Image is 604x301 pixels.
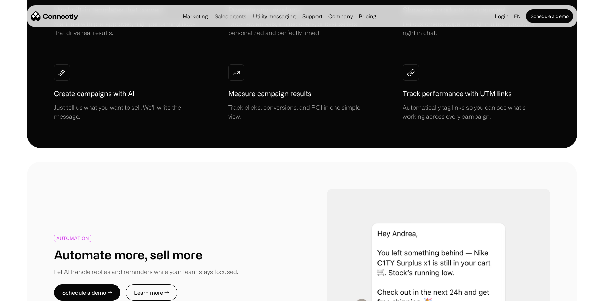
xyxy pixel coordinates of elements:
a: Utility messaging [250,13,298,19]
ul: Language list [13,289,40,299]
div: en [511,11,525,21]
h1: Automate more, sell more [54,247,203,262]
a: Pricing [356,13,379,19]
div: Automatically tag links so you can see what’s working across every campaign. [403,103,548,121]
a: Marketing [180,13,211,19]
div: en [514,11,521,21]
a: Support [300,13,325,19]
div: Track clicks, conversions, and ROI in one simple view. [228,103,373,121]
a: home [31,11,78,21]
a: Schedule a demo [526,9,573,23]
div: Just tell us what you want to sell. We’ll write the message. [54,103,199,121]
div: Let AI handle replies and reminders while your team stays focused. [54,267,238,276]
div: Start fast with pre-approved, high-performing flows that drive real results. [54,19,199,37]
h1: Create campaigns with AI [54,89,135,99]
a: Sales agents [212,13,249,19]
a: Schedule a demo → [54,284,120,301]
div: Company [328,11,353,21]
div: AUTOMATION [56,236,89,241]
a: Login [492,11,511,21]
h1: Measure campaign results [228,89,311,99]
div: Let customers swipe through multiple products right in chat. [403,19,548,37]
div: Drop new arrivals, limited offers, or best-sellers — personalized and perfectly timed. [228,19,373,37]
div: Company [326,11,355,21]
a: Learn more → [126,284,177,301]
h1: Track performance with UTM links [403,89,512,99]
aside: Language selected: English [7,289,40,299]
